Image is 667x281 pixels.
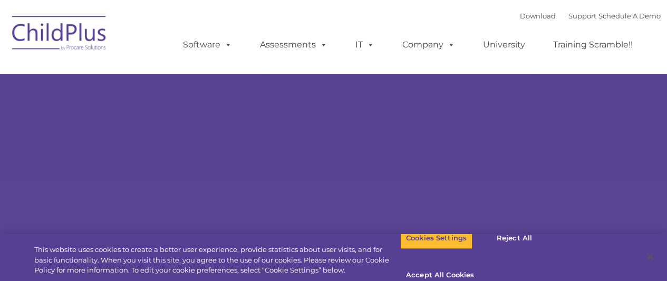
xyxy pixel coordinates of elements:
[392,34,466,55] a: Company
[172,34,243,55] a: Software
[598,12,661,20] a: Schedule A Demo
[472,34,536,55] a: University
[34,245,400,276] div: This website uses cookies to create a better user experience, provide statistics about user visit...
[639,245,662,268] button: Close
[568,12,596,20] a: Support
[520,12,661,20] font: |
[400,227,472,249] button: Cookies Settings
[7,8,112,61] img: ChildPlus by Procare Solutions
[249,34,338,55] a: Assessments
[481,227,547,249] button: Reject All
[520,12,556,20] a: Download
[543,34,643,55] a: Training Scramble!!
[345,34,385,55] a: IT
